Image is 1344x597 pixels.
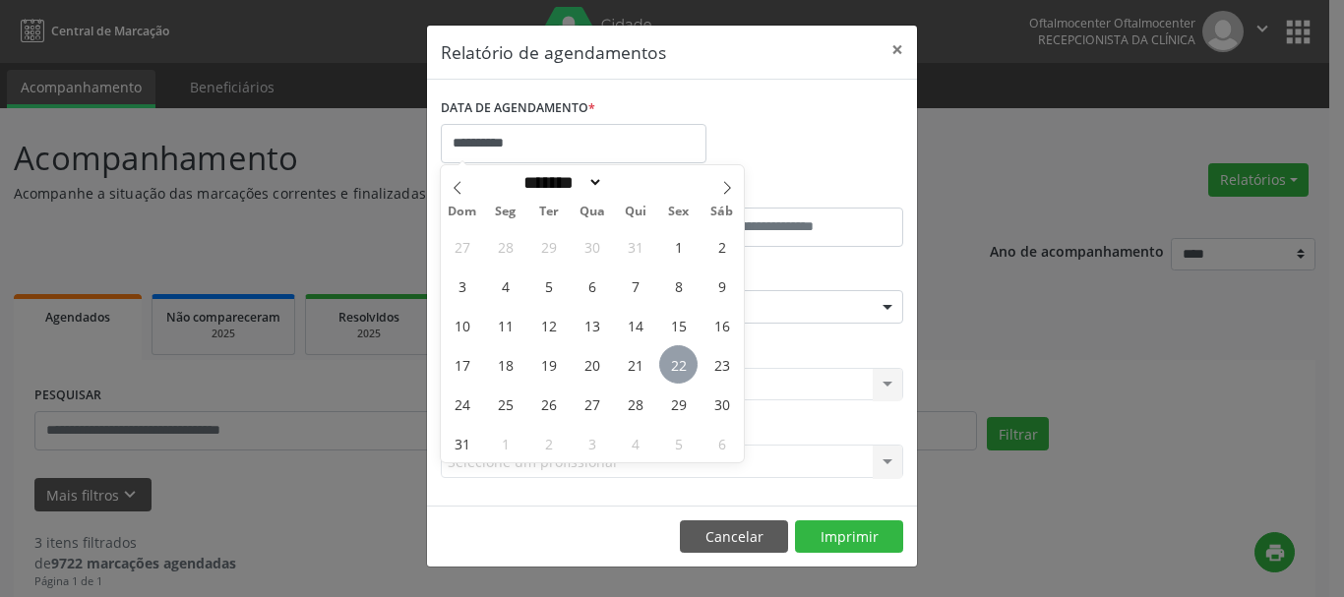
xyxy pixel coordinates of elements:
span: Julho 27, 2025 [443,227,481,266]
span: Agosto 15, 2025 [659,306,698,344]
span: Agosto 11, 2025 [486,306,524,344]
span: Agosto 24, 2025 [443,385,481,423]
button: Cancelar [680,520,788,554]
span: Agosto 5, 2025 [529,267,568,305]
span: Ter [527,206,571,218]
span: Agosto 28, 2025 [616,385,654,423]
span: Setembro 4, 2025 [616,424,654,462]
span: Qua [571,206,614,218]
label: DATA DE AGENDAMENTO [441,93,595,124]
span: Agosto 23, 2025 [703,345,741,384]
span: Julho 30, 2025 [573,227,611,266]
span: Agosto 4, 2025 [486,267,524,305]
span: Agosto 10, 2025 [443,306,481,344]
span: Qui [614,206,657,218]
span: Agosto 3, 2025 [443,267,481,305]
h5: Relatório de agendamentos [441,39,666,65]
span: Sex [657,206,701,218]
button: Imprimir [795,520,903,554]
span: Agosto 16, 2025 [703,306,741,344]
span: Dom [441,206,484,218]
input: Year [603,172,668,193]
span: Agosto 13, 2025 [573,306,611,344]
label: ATÉ [677,177,903,208]
span: Agosto 25, 2025 [486,385,524,423]
span: Agosto 31, 2025 [443,424,481,462]
span: Setembro 5, 2025 [659,424,698,462]
span: Setembro 6, 2025 [703,424,741,462]
span: Julho 28, 2025 [486,227,524,266]
select: Month [517,172,603,193]
span: Agosto 2, 2025 [703,227,741,266]
span: Agosto 20, 2025 [573,345,611,384]
span: Setembro 3, 2025 [573,424,611,462]
span: Agosto 14, 2025 [616,306,654,344]
span: Julho 31, 2025 [616,227,654,266]
span: Agosto 29, 2025 [659,385,698,423]
span: Agosto 17, 2025 [443,345,481,384]
span: Agosto 8, 2025 [659,267,698,305]
span: Setembro 2, 2025 [529,424,568,462]
span: Agosto 30, 2025 [703,385,741,423]
span: Julho 29, 2025 [529,227,568,266]
span: Agosto 22, 2025 [659,345,698,384]
span: Agosto 9, 2025 [703,267,741,305]
span: Agosto 18, 2025 [486,345,524,384]
span: Agosto 12, 2025 [529,306,568,344]
span: Setembro 1, 2025 [486,424,524,462]
span: Agosto 7, 2025 [616,267,654,305]
span: Agosto 27, 2025 [573,385,611,423]
span: Sáb [701,206,744,218]
span: Seg [484,206,527,218]
span: Agosto 21, 2025 [616,345,654,384]
span: Agosto 19, 2025 [529,345,568,384]
span: Agosto 6, 2025 [573,267,611,305]
button: Close [878,26,917,74]
span: Agosto 26, 2025 [529,385,568,423]
span: Agosto 1, 2025 [659,227,698,266]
